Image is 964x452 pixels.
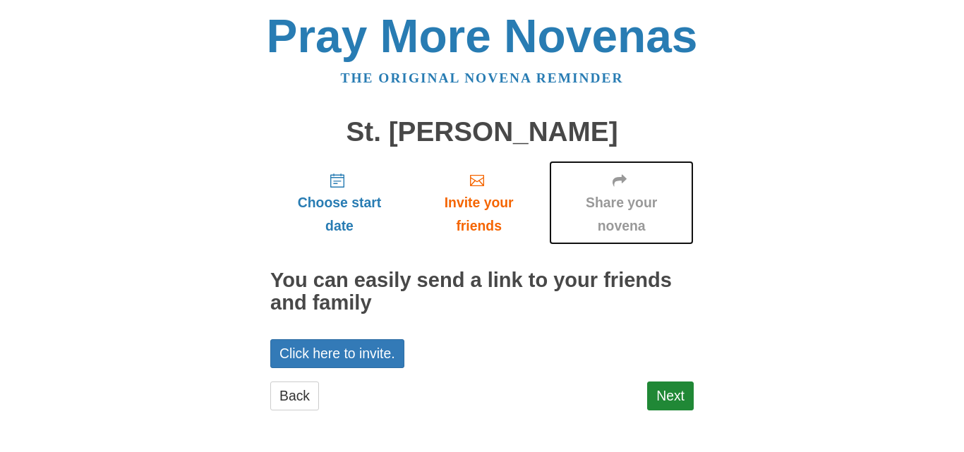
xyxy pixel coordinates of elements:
a: Choose start date [270,161,409,245]
a: Share your novena [549,161,694,245]
a: Back [270,381,319,410]
h1: St. [PERSON_NAME] [270,117,694,147]
a: Next [647,381,694,410]
a: Pray More Novenas [267,10,698,62]
span: Choose start date [284,191,394,238]
a: Invite your friends [409,161,549,245]
h2: You can easily send a link to your friends and family [270,269,694,314]
span: Share your novena [563,191,680,238]
a: Click here to invite. [270,339,404,368]
a: The original novena reminder [341,71,624,85]
span: Invite your friends [423,191,535,238]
